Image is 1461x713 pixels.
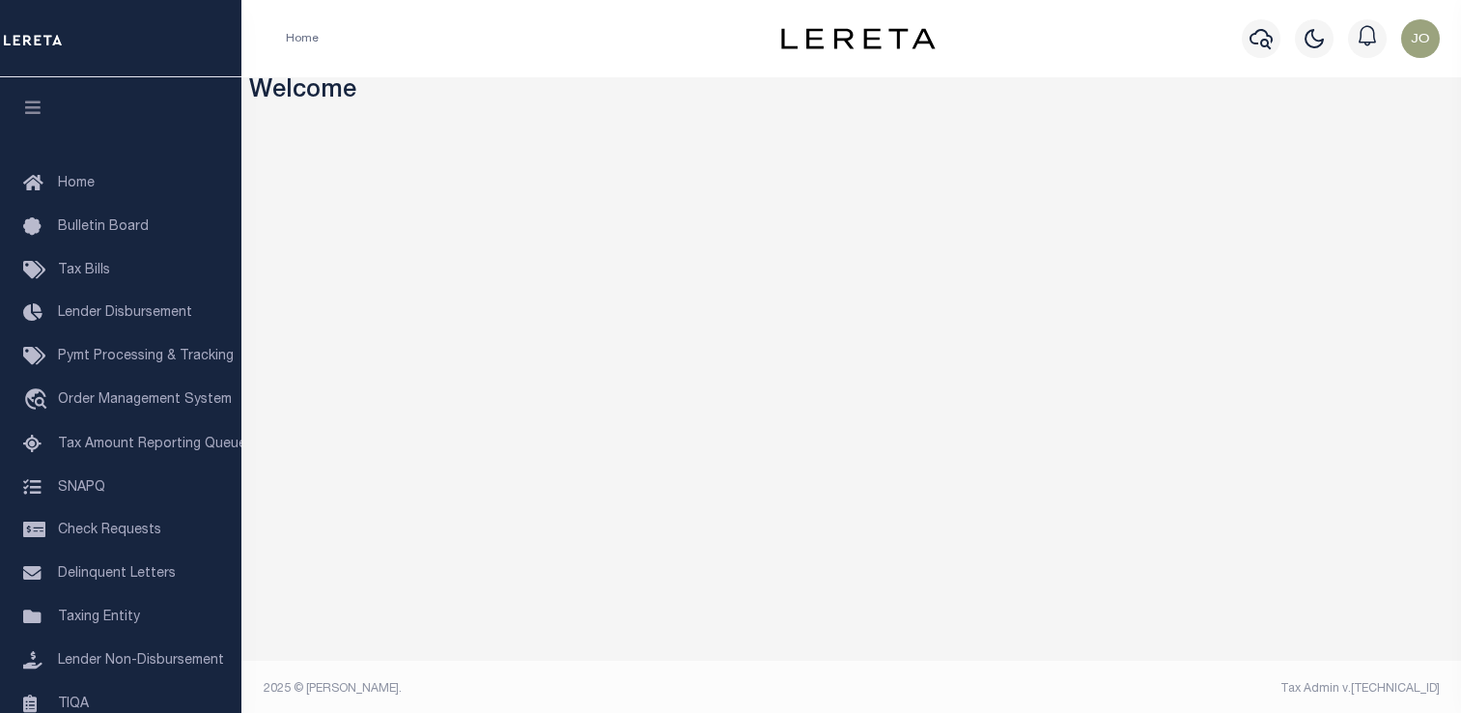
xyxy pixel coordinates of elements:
[249,680,852,698] div: 2025 © [PERSON_NAME].
[58,177,95,190] span: Home
[58,264,110,277] span: Tax Bills
[866,680,1440,698] div: Tax Admin v.[TECHNICAL_ID]
[1401,19,1440,58] img: svg+xml;base64,PHN2ZyB4bWxucz0iaHR0cDovL3d3dy53My5vcmcvMjAwMC9zdmciIHBvaW50ZXItZXZlbnRzPSJub25lIi...
[249,77,1454,107] h3: Welcome
[58,697,89,710] span: TIQA
[286,30,319,47] li: Home
[58,438,246,451] span: Tax Amount Reporting Queue
[58,393,232,407] span: Order Management System
[58,350,234,363] span: Pymt Processing & Tracking
[58,306,192,320] span: Lender Disbursement
[58,480,105,494] span: SNAPQ
[58,220,149,234] span: Bulletin Board
[58,524,161,537] span: Check Requests
[23,388,54,414] i: travel_explore
[781,28,936,49] img: logo-dark.svg
[58,611,140,624] span: Taxing Entity
[58,654,224,668] span: Lender Non-Disbursement
[58,567,176,581] span: Delinquent Letters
